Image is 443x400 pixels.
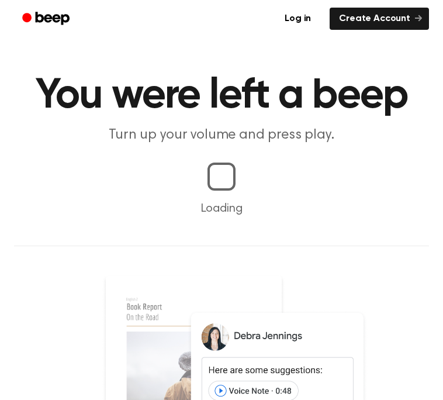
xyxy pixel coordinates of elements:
[14,126,429,144] p: Turn up your volume and press play.
[14,8,80,30] a: Beep
[273,5,323,32] a: Log in
[330,8,429,30] a: Create Account
[14,200,429,218] p: Loading
[14,75,429,117] h1: You were left a beep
